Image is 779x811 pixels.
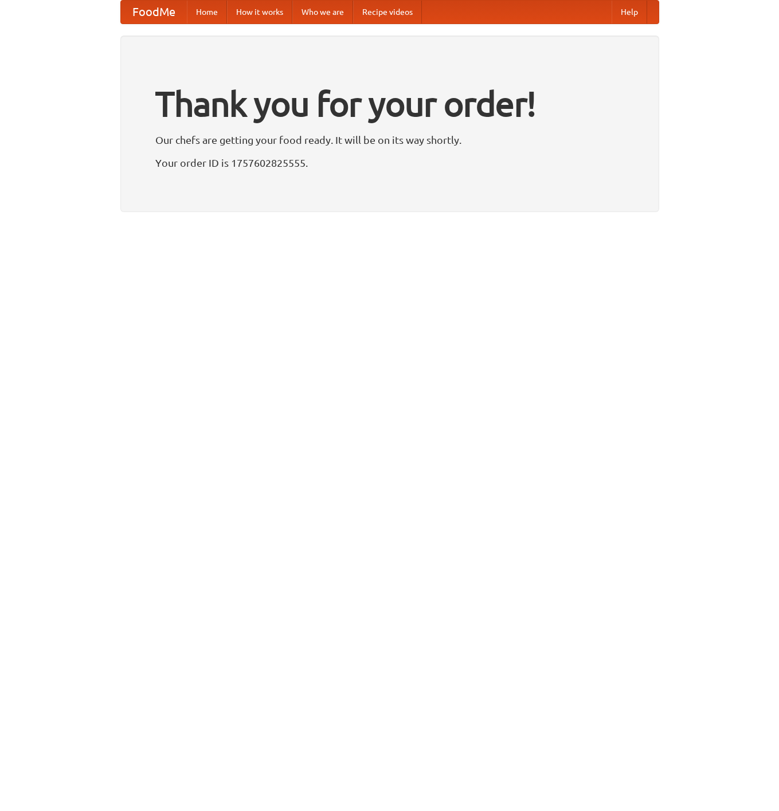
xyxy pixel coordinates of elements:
a: Who we are [292,1,353,23]
h1: Thank you for your order! [155,76,624,131]
p: Your order ID is 1757602825555. [155,154,624,171]
a: Recipe videos [353,1,422,23]
a: Home [187,1,227,23]
a: How it works [227,1,292,23]
a: Help [612,1,647,23]
a: FoodMe [121,1,187,23]
p: Our chefs are getting your food ready. It will be on its way shortly. [155,131,624,148]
